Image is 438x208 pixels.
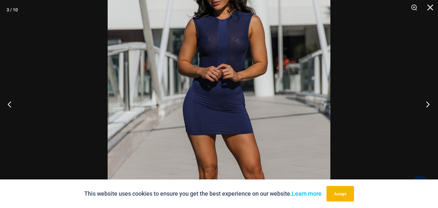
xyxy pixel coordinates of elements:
a: Learn more [292,190,322,197]
p: This website uses cookies to ensure you get the best experience on our website. [84,189,322,199]
div: 3 / 10 [6,5,18,15]
button: Next [414,88,438,120]
button: Accept [326,186,354,202]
